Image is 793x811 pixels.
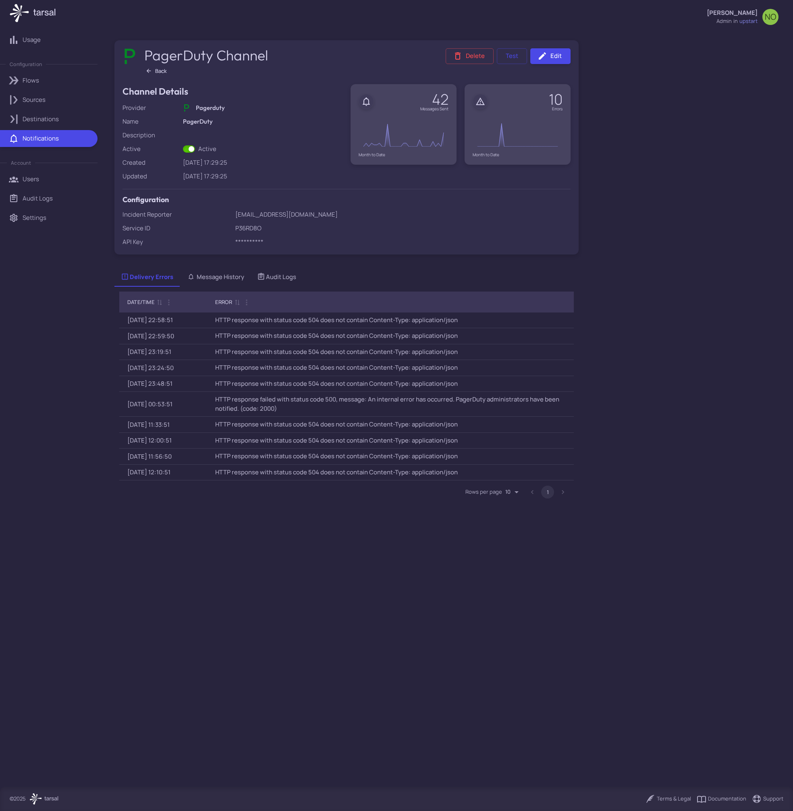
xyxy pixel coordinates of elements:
[121,273,173,281] div: Delivery Errors
[127,381,172,387] p: [DATE] 23:48:51
[114,267,579,287] div: Tabs List
[122,145,180,153] div: Active
[215,379,458,389] p: HTTP response with status code 504 does not contain Content-Type: application/json
[122,131,180,140] div: Description
[215,420,458,429] p: HTTP response with status code 504 does not contain Content-Type: application/json
[127,469,170,475] p: [DATE] 12:10:51
[198,145,216,153] span: Active
[122,84,188,99] h4: Channel Details
[122,210,232,219] div: Incident Reporter
[215,363,458,372] p: HTTP response with status code 504 does not contain Content-Type: application/json
[127,317,173,323] p: [DATE] 22:58:51
[473,115,563,153] div: Chart. Highcharts interactive chart.
[144,47,270,64] h2: PagerDuty Channel
[23,175,39,184] p: Users
[733,17,738,25] span: in
[716,17,732,25] div: admin
[183,172,343,181] div: [DATE] 17:29:25
[235,224,571,233] p: P36RD8O
[739,17,758,25] span: upstart
[122,172,180,181] div: Updated
[23,194,53,203] p: Audit Logs
[23,134,59,143] p: Notifications
[465,488,502,496] label: Rows per page
[215,297,232,307] div: Error
[215,316,458,325] p: HTTP response with status code 504 does not contain Content-Type: application/json
[127,349,171,355] p: [DATE] 23:19:51
[697,794,746,804] a: Documentation
[215,395,568,413] p: HTTP response failed with status code 500, message: An internal error has occurred. PagerDuty adm...
[127,333,174,339] p: [DATE] 22:59:50
[646,794,691,804] a: Terms & Legal
[122,158,180,167] div: Created
[143,66,170,76] button: Back
[127,401,172,407] p: [DATE] 00:53:51
[127,297,154,307] div: Date/Time
[359,153,448,157] div: Month to Date
[10,795,26,803] p: © 2025
[752,794,783,804] a: Support
[240,296,253,309] button: Column Actions
[549,92,563,107] div: 10
[549,107,563,111] div: Errors
[232,298,242,306] span: Sort by Error ascending
[127,437,172,443] p: [DATE] 12:00:51
[183,158,343,167] div: [DATE] 17:29:25
[127,365,174,371] p: [DATE] 23:24:50
[23,213,46,222] p: Settings
[23,115,59,124] p: Destinations
[420,107,448,111] div: Messages Sent
[10,61,42,68] p: Configuration
[473,115,563,153] svg: Interactive chart
[702,6,783,29] button: [PERSON_NAME]admininupstartNO
[183,117,343,126] h6: PagerDuty
[765,13,776,21] span: NO
[525,486,571,499] nav: pagination navigation
[473,153,563,157] div: Month to Date
[122,238,232,246] div: API Key
[162,296,175,309] button: Column Actions
[235,210,571,219] p: [EMAIL_ADDRESS][DOMAIN_NAME]
[215,348,458,357] p: HTTP response with status code 504 does not contain Content-Type: application/json
[11,159,31,166] p: Account
[122,117,180,126] div: Name
[215,468,458,477] p: HTTP response with status code 504 does not contain Content-Type: application/json
[127,453,172,459] p: [DATE] 11:56:50
[359,115,448,153] div: Chart. Highcharts interactive chart.
[23,35,41,44] p: Usage
[446,48,494,64] button: Delete
[530,48,571,64] a: Edit
[127,422,170,428] p: [DATE] 11:33:51
[359,115,448,153] svg: Interactive chart
[23,76,39,85] p: Flows
[420,92,448,107] div: 42
[196,103,225,112] h6: pagerduty
[541,486,554,499] button: page 1
[122,224,232,233] div: Service ID
[505,485,521,499] div: Rows per page
[215,331,458,341] p: HTTP response with status code 504 does not contain Content-Type: application/json
[257,273,296,281] div: Audit Logs
[186,273,244,281] div: Message History
[497,48,527,64] button: Test
[215,452,458,461] p: HTTP response with status code 504 does not contain Content-Type: application/json
[122,103,180,112] div: Provider
[122,194,571,205] h5: Configuration
[215,436,458,445] p: HTTP response with status code 504 does not contain Content-Type: application/json
[707,8,758,17] p: [PERSON_NAME]
[23,95,46,104] p: Sources
[154,298,164,306] span: Sort by Date/Time descending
